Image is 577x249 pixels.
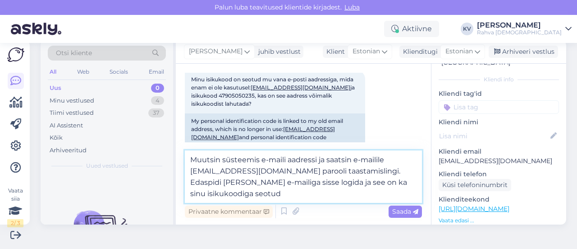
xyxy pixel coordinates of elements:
[477,22,572,36] a: [PERSON_NAME]Rahva [DEMOGRAPHIC_DATA]
[439,169,559,179] p: Kliendi telefon
[56,48,92,58] span: Otsi kliente
[392,207,418,216] span: Saada
[439,156,559,166] p: [EMAIL_ADDRESS][DOMAIN_NAME]
[50,146,87,155] div: Arhiveeritud
[189,47,243,56] span: [PERSON_NAME]
[342,3,362,11] span: Luba
[477,29,562,36] div: Rahva [DEMOGRAPHIC_DATA]
[7,47,24,62] img: Askly Logo
[7,187,23,227] div: Vaata siia
[191,76,356,107] span: Minu isikukood on seotud mu vana e-posti aadressiga, mida enam ei ole kasutusel: ja isikukood 479...
[251,84,350,91] a: [EMAIL_ADDRESS][DOMAIN_NAME]
[399,47,438,56] div: Klienditugi
[439,147,559,156] p: Kliendi email
[185,150,422,203] textarea: Muutsin süsteemis e-maili aadressi ja saatsin e-mailile [EMAIL_ADDRESS][DOMAIN_NAME] parooli taas...
[445,47,473,56] span: Estonian
[439,216,559,225] p: Vaata edasi ...
[439,89,559,99] p: Kliendi tag'id
[439,131,549,141] input: Lisa nimi
[148,108,164,117] div: 37
[147,66,166,78] div: Email
[86,162,128,170] span: Uued vestlused
[255,47,301,56] div: juhib vestlust
[50,133,63,142] div: Kõik
[108,66,130,78] div: Socials
[353,47,380,56] span: Estonian
[75,66,91,78] div: Web
[50,96,94,105] div: Minu vestlused
[50,121,83,130] div: AI Assistent
[323,47,345,56] div: Klient
[50,84,61,93] div: Uus
[477,22,562,29] div: [PERSON_NAME]
[439,75,559,84] div: Kliendi info
[7,219,23,227] div: 2 / 3
[185,113,365,161] div: My personal identification code is linked to my old email address, which is no longer in use: and...
[50,108,94,117] div: Tiimi vestlused
[439,179,511,191] div: Küsi telefoninumbrit
[489,46,558,58] div: Arhiveeri vestlus
[48,66,58,78] div: All
[384,21,439,37] div: Aktiivne
[151,84,164,93] div: 0
[439,195,559,204] p: Klienditeekond
[151,96,164,105] div: 4
[439,100,559,114] input: Lisa tag
[461,23,473,35] div: KV
[439,205,509,213] a: [URL][DOMAIN_NAME]
[185,206,273,218] div: Privaatne kommentaar
[439,117,559,127] p: Kliendi nimi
